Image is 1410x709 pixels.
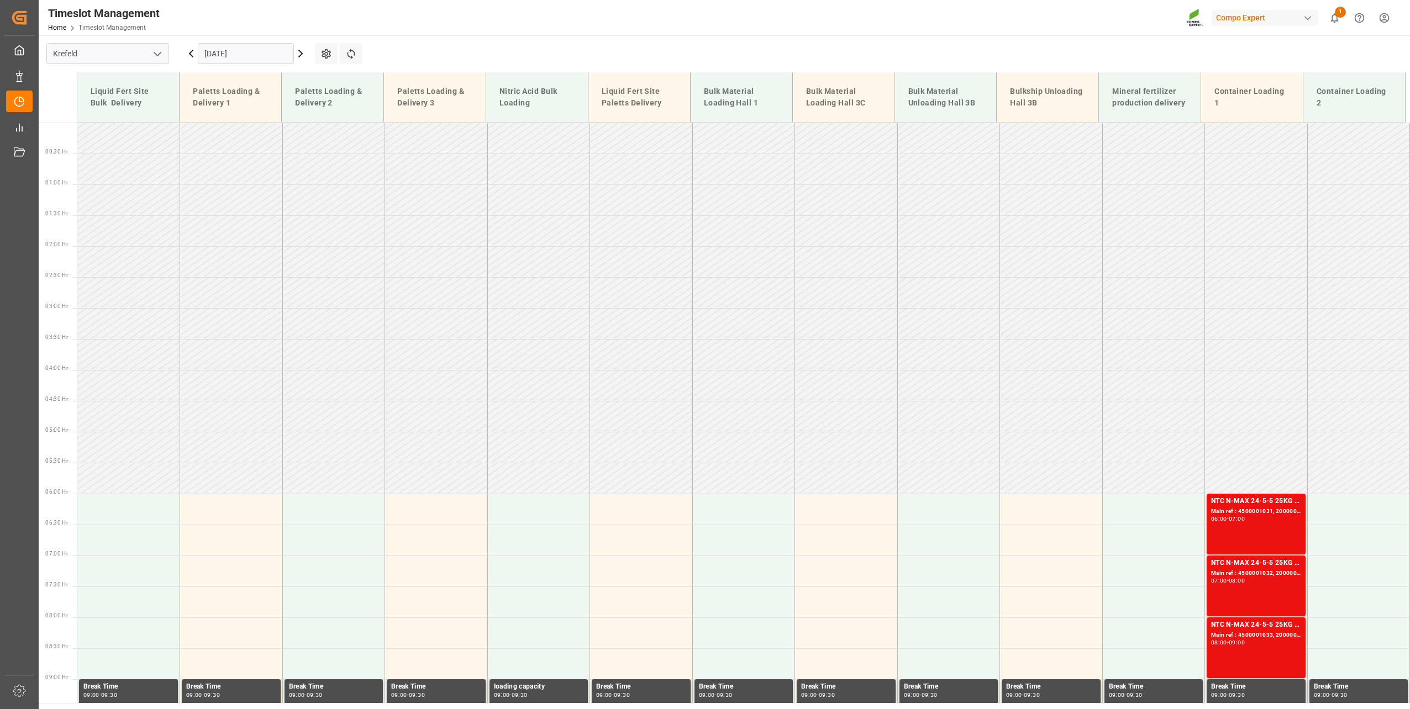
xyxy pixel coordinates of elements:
[614,692,630,697] div: 09:30
[1211,681,1301,692] div: Break Time
[289,692,305,697] div: 09:00
[1229,578,1245,583] div: 08:00
[83,692,99,697] div: 09:00
[1229,692,1245,697] div: 09:30
[1227,692,1229,697] div: -
[801,681,891,692] div: Break Time
[612,692,614,697] div: -
[307,692,323,697] div: 09:30
[1211,631,1301,640] div: Main ref : 4500001033, 2000001011
[198,43,294,64] input: DD.MM.YYYY
[512,692,528,697] div: 09:30
[99,692,101,697] div: -
[1006,681,1096,692] div: Break Time
[1211,620,1301,631] div: NTC N-MAX 24-5-5 25KG (x42) INT
[904,681,994,692] div: Break Time
[1109,692,1125,697] div: 09:00
[186,681,276,692] div: Break Time
[1211,578,1227,583] div: 07:00
[494,681,584,692] div: loading capacity
[45,674,68,680] span: 09:00 Hr
[801,692,817,697] div: 09:00
[45,241,68,247] span: 02:00 Hr
[289,681,379,692] div: Break Time
[1314,681,1404,692] div: Break Time
[1227,578,1229,583] div: -
[819,692,835,697] div: 09:30
[391,681,481,692] div: Break Time
[45,365,68,371] span: 04:00 Hr
[1211,558,1301,569] div: NTC N-MAX 24-5-5 25KG (x42) INT
[1229,516,1245,521] div: 07:00
[1211,640,1227,645] div: 08:00
[596,681,686,692] div: Break Time
[45,520,68,526] span: 06:30 Hr
[45,303,68,309] span: 03:00 Hr
[45,396,68,402] span: 04:30 Hr
[1006,81,1090,113] div: Bulkship Unloading Hall 3B
[1347,6,1372,30] button: Help Center
[1211,516,1227,521] div: 06:00
[45,551,68,557] span: 07:00 Hr
[304,692,306,697] div: -
[1024,692,1040,697] div: 09:30
[46,43,169,64] input: Type to search/select
[1211,569,1301,578] div: Main ref : 4500001032, 2000001011
[48,5,160,22] div: Timeslot Management
[45,643,68,649] span: 08:30 Hr
[699,81,783,113] div: Bulk Material Loading Hall 1
[391,692,407,697] div: 09:00
[597,81,681,113] div: Liquid Fert Site Paletts Delivery
[596,692,612,697] div: 09:00
[149,45,165,62] button: open menu
[699,681,789,692] div: Break Time
[45,149,68,155] span: 00:30 Hr
[204,692,220,697] div: 09:30
[48,24,66,31] a: Home
[186,692,202,697] div: 09:00
[1312,81,1396,113] div: Container Loading 2
[45,581,68,588] span: 07:30 Hr
[922,692,938,697] div: 09:30
[188,81,272,113] div: Paletts Loading & Delivery 1
[1124,692,1126,697] div: -
[1212,10,1318,26] div: Compo Expert
[699,692,715,697] div: 09:00
[1329,692,1331,697] div: -
[1006,692,1022,697] div: 09:00
[1127,692,1143,697] div: 09:30
[817,692,819,697] div: -
[393,81,477,113] div: Paletts Loading & Delivery 3
[494,692,510,697] div: 09:00
[802,81,886,113] div: Bulk Material Loading Hall 3C
[714,692,716,697] div: -
[1022,692,1024,697] div: -
[101,692,117,697] div: 09:30
[1109,681,1199,692] div: Break Time
[717,692,733,697] div: 09:30
[904,81,988,113] div: Bulk Material Unloading Hall 3B
[83,681,173,692] div: Break Time
[1108,81,1192,113] div: Mineral fertilizer production delivery
[409,692,425,697] div: 09:30
[1211,496,1301,507] div: NTC N-MAX 24-5-5 25KG (x42) INT
[1227,516,1229,521] div: -
[509,692,511,697] div: -
[1335,7,1346,18] span: 1
[1210,81,1294,113] div: Container Loading 1
[1322,6,1347,30] button: show 1 new notifications
[407,692,409,697] div: -
[45,334,68,340] span: 03:30 Hr
[1212,7,1322,28] button: Compo Expert
[45,489,68,495] span: 06:00 Hr
[45,427,68,433] span: 05:00 Hr
[45,272,68,278] span: 02:30 Hr
[202,692,204,697] div: -
[1211,507,1301,516] div: Main ref : 4500001031, 2000001011
[1211,692,1227,697] div: 09:00
[904,692,920,697] div: 09:00
[1227,640,1229,645] div: -
[1186,8,1204,28] img: Screenshot%202023-09-29%20at%2010.02.21.png_1712312052.png
[86,81,170,113] div: Liquid Fert Site Bulk Delivery
[1314,692,1330,697] div: 09:00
